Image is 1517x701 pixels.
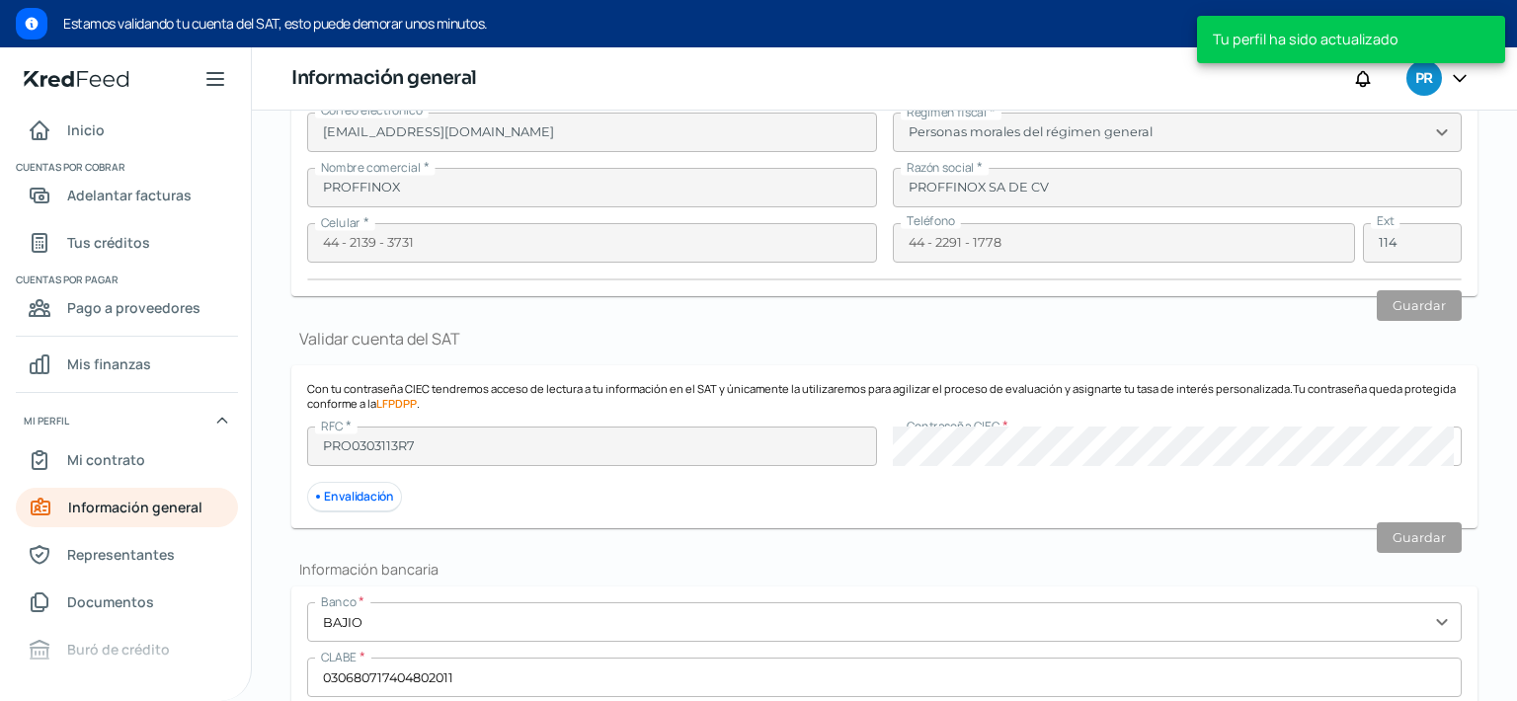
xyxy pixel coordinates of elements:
[16,488,238,527] a: Información general
[1377,522,1462,553] button: Guardar
[16,176,238,215] a: Adelantar facturas
[16,223,238,263] a: Tus créditos
[16,111,238,150] a: Inicio
[16,288,238,328] a: Pago a proveedores
[24,412,69,429] span: Mi perfil
[67,447,145,472] span: Mi contrato
[67,637,170,662] span: Buró de crédito
[1377,290,1462,321] button: Guardar
[16,345,238,384] a: Mis finanzas
[291,560,1477,579] h2: Información bancaria
[907,418,999,434] span: Contraseña CIEC
[907,159,974,176] span: Razón social
[1377,212,1394,229] span: Ext
[67,589,154,614] span: Documentos
[67,542,175,567] span: Representantes
[291,328,1477,350] h1: Validar cuenta del SAT
[1415,67,1432,91] span: PR
[68,495,202,519] span: Información general
[16,158,235,176] span: Cuentas por cobrar
[376,396,417,411] a: LFPDPP
[67,230,150,255] span: Tus créditos
[16,535,238,575] a: Representantes
[63,12,1501,36] span: Estamos validando tu cuenta del SAT, esto puede demorar unos minutos.
[67,117,105,142] span: Inicio
[321,418,343,434] span: RFC
[67,295,200,320] span: Pago a proveedores
[307,482,402,512] div: En validación
[321,593,356,610] span: Banco
[321,159,421,176] span: Nombre comercial
[907,212,955,229] span: Teléfono
[67,183,192,207] span: Adelantar facturas
[16,440,238,480] a: Mi contrato
[16,583,238,622] a: Documentos
[321,649,357,665] span: CLABE
[291,64,477,93] h1: Información general
[1197,16,1505,63] div: Tu perfil ha sido actualizado
[67,351,151,376] span: Mis finanzas
[307,381,1462,411] p: Con tu contraseña CIEC tendremos acceso de lectura a tu información en el SAT y únicamente la uti...
[321,214,360,231] span: Celular
[16,630,238,669] a: Buró de crédito
[16,271,235,288] span: Cuentas por pagar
